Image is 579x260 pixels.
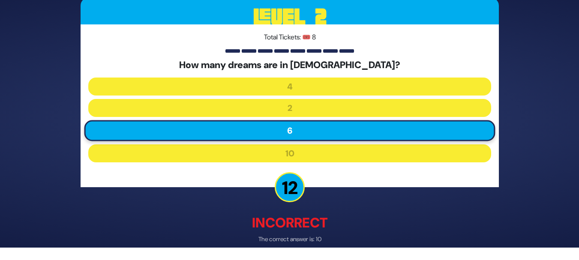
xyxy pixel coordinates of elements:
button: 2 [88,99,491,117]
p: The correct answer is: 10 [81,235,499,244]
button: 6 [84,120,495,141]
button: 4 [88,78,491,96]
button: 10 [88,145,491,163]
p: Total Tickets: 🎟️ 8 [88,32,491,42]
p: Incorrect [81,213,499,233]
p: 12 [275,173,305,203]
h5: How many dreams are in [DEMOGRAPHIC_DATA]? [88,60,491,71]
